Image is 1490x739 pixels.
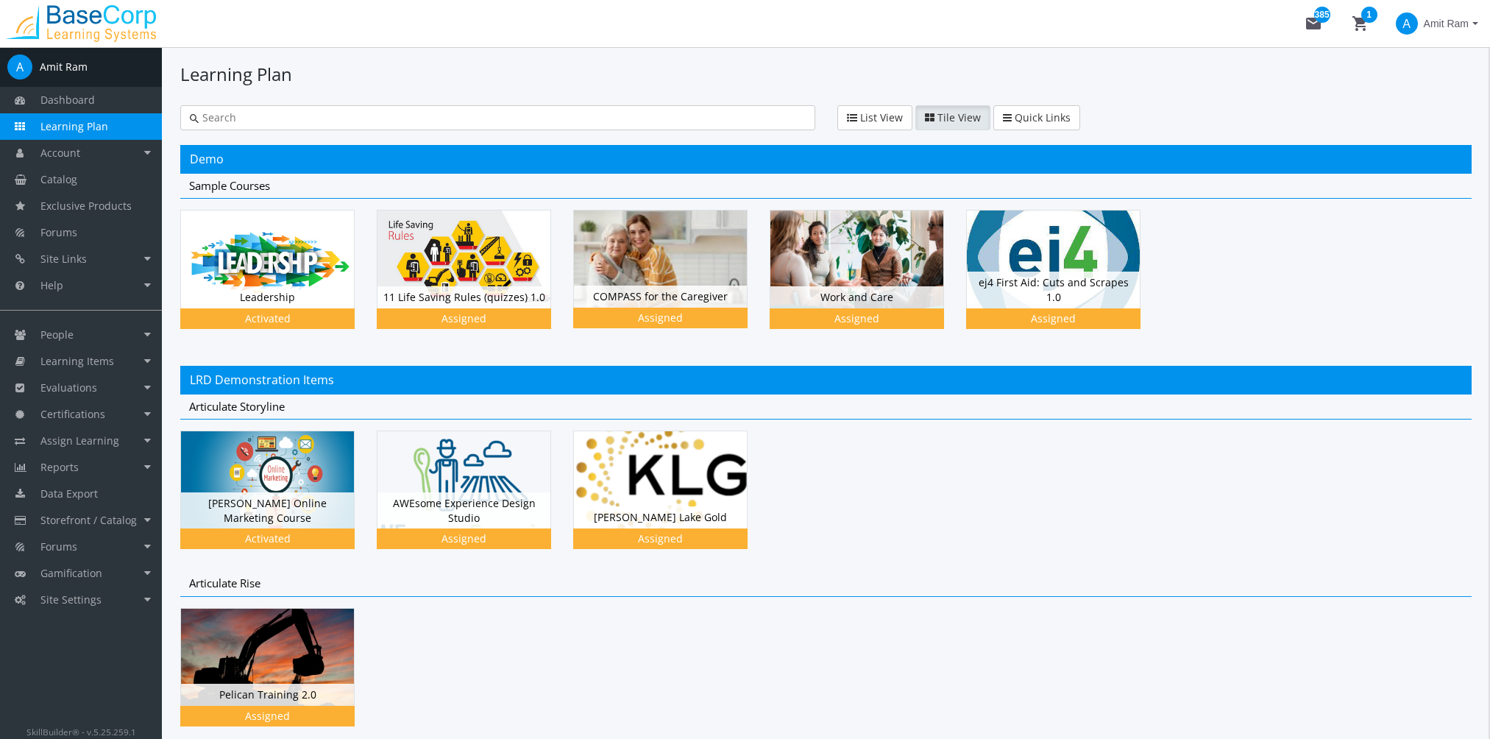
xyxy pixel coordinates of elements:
div: Activated [183,311,352,326]
span: Data Export [40,487,98,501]
div: 11 Life Saving Rules (quizzes) 1.0 [377,210,573,350]
span: A [1396,13,1418,35]
div: Pelican Training 2.0 [181,684,354,706]
span: Evaluations [40,381,97,395]
div: Leadership [180,210,377,350]
h1: Learning Plan [180,62,1472,87]
div: Assigned [969,311,1138,326]
span: Articulate Rise [189,576,260,590]
div: AWEsome Experience Design Studio [377,431,573,571]
div: Amit Ram [40,60,88,74]
span: Demo [190,151,224,167]
span: Site Settings [40,593,102,607]
span: Certifications [40,407,105,421]
span: Reports [40,460,79,474]
div: Assigned [576,531,745,546]
span: Assign Learning [40,434,119,448]
span: Learning Plan [40,119,108,133]
span: Exclusive Products [40,199,132,213]
span: Articulate Storyline [189,399,285,414]
div: Assigned [183,709,352,724]
span: Help [40,278,63,292]
span: Forums [40,540,77,554]
div: Work and Care [770,210,966,350]
div: Work and Care [770,286,943,308]
span: Tile View [937,110,981,124]
div: Assigned [576,311,745,325]
span: Quick Links [1015,110,1071,124]
mat-icon: shopping_cart [1352,15,1369,32]
span: List View [860,110,903,124]
div: [PERSON_NAME] Lake Gold [574,506,747,528]
div: Assigned [380,531,548,546]
span: Account [40,146,80,160]
span: A [7,54,32,79]
span: Learning Items [40,354,114,368]
span: Forums [40,225,77,239]
span: Catalog [40,172,77,186]
span: Gamification [40,566,102,580]
small: SkillBuilder® - v.5.25.259.1 [26,726,136,738]
div: ej4 First Aid: Cuts and Scrapes 1.0 [967,272,1140,308]
span: Dashboard [40,93,95,107]
div: Leadership [181,286,354,308]
div: 11 Life Saving Rules (quizzes) 1.0 [377,286,550,308]
div: COMPASS for the Caregiver [573,210,770,350]
span: Amit Ram [1424,10,1469,37]
mat-icon: mail [1305,15,1322,32]
div: COMPASS for the Caregiver [574,286,747,308]
div: [PERSON_NAME] Lake Gold [573,431,770,571]
div: ej4 First Aid: Cuts and Scrapes 1.0 [966,210,1163,350]
div: AWEsome Experience Design Studio [377,492,550,528]
span: Sample Courses [189,178,270,193]
span: Storefront / Catalog [40,513,137,527]
div: [PERSON_NAME] Online Marketing Course [181,492,354,528]
div: [PERSON_NAME] Online Marketing Course [180,431,377,571]
div: Assigned [380,311,548,326]
input: Search [199,110,806,125]
div: Activated [183,531,352,546]
span: People [40,328,74,342]
span: LRD Demonstration Items [190,372,334,388]
span: Site Links [40,252,87,266]
div: Assigned [773,311,941,326]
